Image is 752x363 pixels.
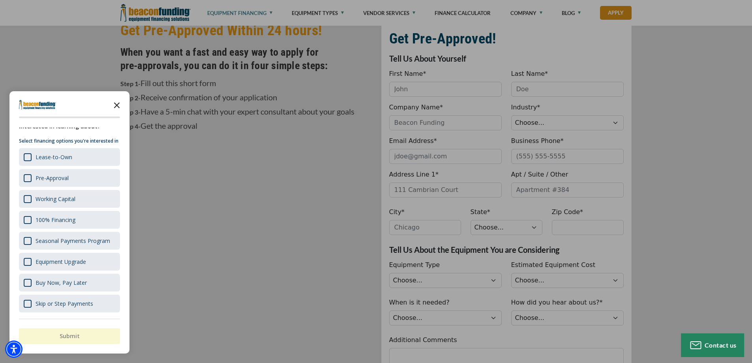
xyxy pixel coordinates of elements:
[36,153,72,161] div: Lease-to-Own
[19,211,120,229] div: 100% Financing
[9,91,129,354] div: Survey
[109,97,125,113] button: Close the survey
[705,341,737,349] span: Contact us
[36,174,69,182] div: Pre-Approval
[19,295,120,312] div: Skip or Step Payments
[19,253,120,271] div: Equipment Upgrade
[36,237,110,245] div: Seasonal Payments Program
[5,340,23,358] div: Accessibility Menu
[19,169,120,187] div: Pre-Approval
[36,195,75,203] div: Working Capital
[36,279,87,286] div: Buy Now, Pay Later
[19,274,120,292] div: Buy Now, Pay Later
[36,300,93,307] div: Skip or Step Payments
[19,100,56,109] img: Company logo
[19,148,120,166] div: Lease-to-Own
[19,232,120,250] div: Seasonal Payments Program
[36,216,75,224] div: 100% Financing
[19,190,120,208] div: Working Capital
[19,328,120,344] button: Submit
[36,258,86,265] div: Equipment Upgrade
[19,137,120,145] p: Select financing options you're interested in
[681,333,744,357] button: Contact us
